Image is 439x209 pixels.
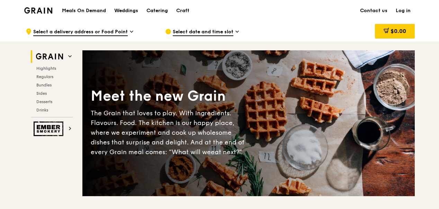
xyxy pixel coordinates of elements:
img: Ember Smokery web logo [34,122,65,136]
div: Catering [146,0,168,21]
span: Regulars [36,74,53,79]
span: Desserts [36,99,52,104]
div: Weddings [114,0,138,21]
img: Grain web logo [34,50,65,63]
a: Contact us [356,0,392,21]
span: Select date and time slot [173,28,233,36]
img: Grain [24,7,52,14]
div: Craft [176,0,189,21]
span: Sides [36,91,47,96]
span: Select a delivery address or Food Point [33,28,128,36]
a: Weddings [110,0,142,21]
div: The Grain that loves to play. With ingredients. Flavours. Food. The kitchen is our happy place, w... [91,108,249,157]
a: Catering [142,0,172,21]
span: $0.00 [391,28,406,34]
span: Drinks [36,108,48,112]
a: Log in [392,0,415,21]
span: eat next?” [211,148,242,156]
div: Meet the new Grain [91,87,249,106]
a: Craft [172,0,194,21]
h1: Meals On Demand [62,7,106,14]
span: Bundles [36,83,52,87]
span: Highlights [36,66,56,71]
